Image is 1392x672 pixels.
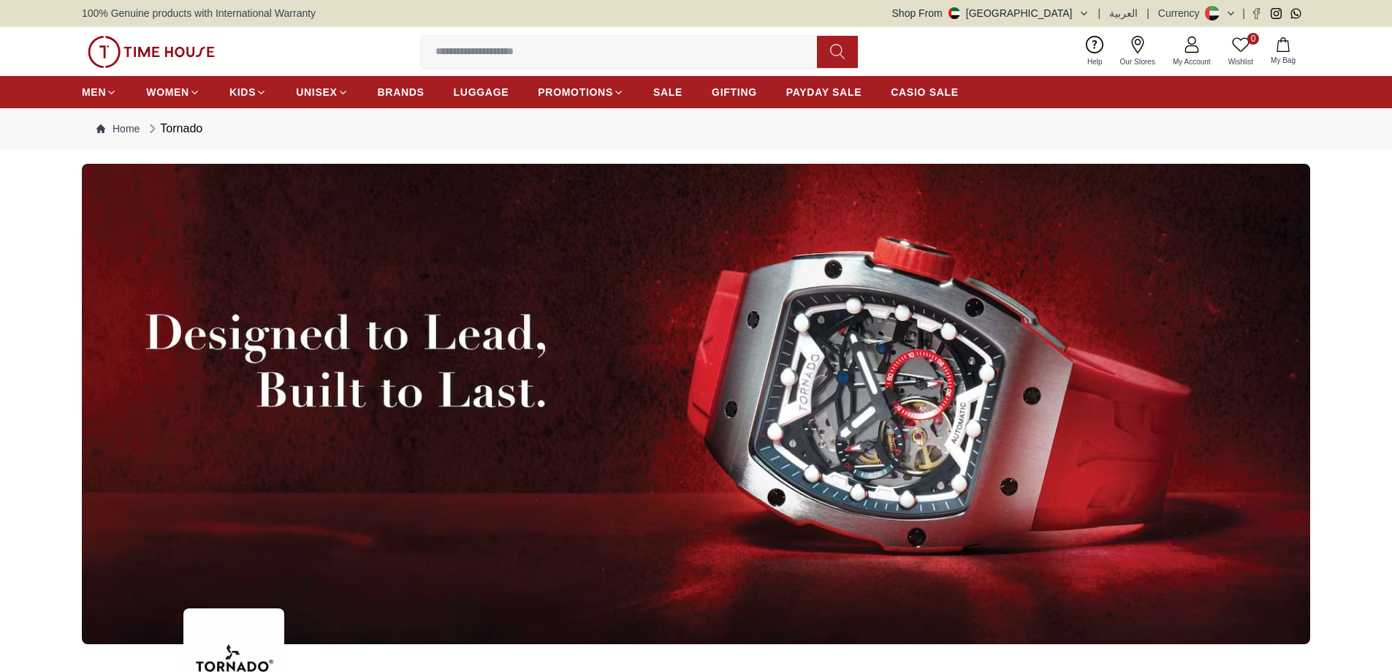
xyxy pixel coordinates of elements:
a: PROMOTIONS [538,79,624,105]
a: Our Stores [1111,33,1164,70]
span: Our Stores [1114,56,1161,67]
a: BRANDS [378,79,425,105]
span: SALE [653,85,682,99]
span: WOMEN [146,85,189,99]
a: SALE [653,79,682,105]
span: BRANDS [378,85,425,99]
nav: Breadcrumb [82,108,1310,149]
img: United Arab Emirates [948,7,960,19]
a: PAYDAY SALE [786,79,862,105]
button: My Bag [1262,34,1304,69]
span: Wishlist [1222,56,1259,67]
span: CASIO SALE [891,85,959,99]
img: ... [82,164,1310,644]
a: Instagram [1271,8,1282,19]
a: CASIO SALE [891,79,959,105]
a: Whatsapp [1290,8,1301,19]
a: GIFTING [712,79,757,105]
span: | [1098,6,1101,20]
a: Home [96,121,140,136]
span: | [1146,6,1149,20]
a: KIDS [229,79,267,105]
span: My Account [1167,56,1217,67]
img: ... [88,36,215,68]
a: MEN [82,79,117,105]
button: Shop From[GEOGRAPHIC_DATA] [892,6,1089,20]
span: | [1242,6,1245,20]
div: Currency [1158,6,1206,20]
span: Help [1081,56,1108,67]
a: UNISEX [296,79,348,105]
span: My Bag [1265,55,1301,66]
span: GIFTING [712,85,757,99]
span: KIDS [229,85,256,99]
a: Help [1079,33,1111,70]
span: 0 [1247,33,1259,45]
span: MEN [82,85,106,99]
button: العربية [1109,6,1138,20]
span: PROMOTIONS [538,85,613,99]
span: UNISEX [296,85,337,99]
span: LUGGAGE [454,85,509,99]
span: PAYDAY SALE [786,85,862,99]
div: Tornado [145,120,202,137]
a: 0Wishlist [1220,33,1262,70]
a: LUGGAGE [454,79,509,105]
a: WOMEN [146,79,200,105]
a: Facebook [1251,8,1262,19]
span: 100% Genuine products with International Warranty [82,6,316,20]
